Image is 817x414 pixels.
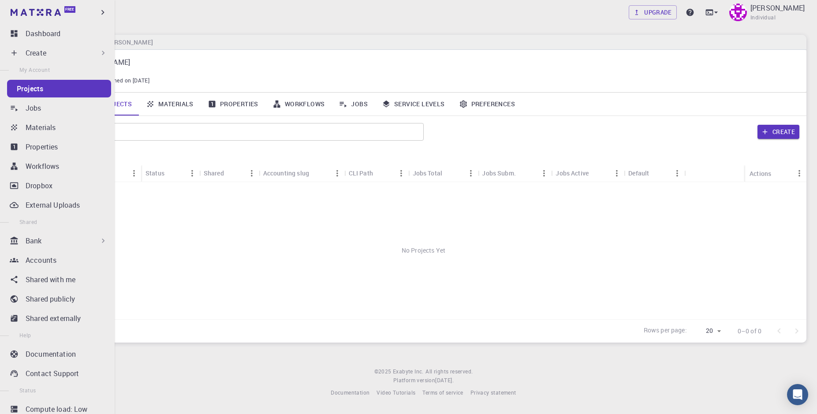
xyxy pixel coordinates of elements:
p: Materials [26,122,56,133]
p: Accounts [26,255,56,265]
a: [DATE]. [435,376,454,385]
p: Workflows [26,161,59,172]
span: Joined on [DATE] [106,76,149,85]
div: CLI Path [344,164,408,182]
a: Properties [201,93,265,116]
span: Support [18,6,49,14]
a: Accounts [7,251,111,269]
a: Exabyte Inc. [393,367,424,376]
span: Platform version [393,376,435,385]
div: Default [628,164,649,182]
div: Status [145,164,164,182]
span: Privacy statement [470,389,516,396]
div: Jobs Total [413,164,443,182]
p: Documentation [26,349,76,359]
a: Materials [7,119,111,136]
p: Dropbox [26,180,52,191]
div: Default [624,164,684,182]
a: Shared externally [7,310,111,327]
div: No Projects Yet [41,182,806,319]
a: Properties [7,138,111,156]
span: Help [19,332,31,339]
span: Terms of service [422,389,463,396]
a: Dashboard [7,25,111,42]
div: Accounting slug [263,164,309,182]
div: Bank [7,232,111,250]
div: 20 [690,324,724,337]
span: Shared [19,218,37,225]
p: Projects [17,83,43,94]
div: Jobs Total [408,164,478,182]
p: External Uploads [26,200,80,210]
div: Status [141,164,199,182]
img: K M Rajashekhar Vaibhava [729,4,747,21]
a: Workflows [265,93,332,116]
div: Open Intercom Messenger [787,384,808,405]
p: Contact Support [26,368,79,379]
a: Video Tutorials [377,388,415,397]
span: Individual [750,13,776,22]
div: Shared [204,164,224,182]
a: Service Levels [375,93,452,116]
a: Projects [7,80,111,97]
button: Sort [164,166,179,180]
button: Menu [394,166,408,180]
div: Create [7,44,111,62]
a: Documentation [7,345,111,363]
button: Sort [224,166,238,180]
p: Shared with me [26,274,75,285]
p: Create [26,48,46,58]
button: Menu [610,166,624,180]
div: Jobs Active [556,164,589,182]
p: Bank [26,235,42,246]
p: Properties [26,142,58,152]
div: Actions [745,165,806,182]
a: Upgrade [629,5,677,19]
p: Shared publicly [26,294,75,304]
button: Create [757,125,799,139]
button: Menu [127,166,141,180]
p: [PERSON_NAME] [750,3,805,13]
span: Documentation [331,389,369,396]
a: Jobs [332,93,375,116]
a: Contact Support [7,365,111,382]
button: Menu [330,166,344,180]
button: Menu [463,166,478,180]
span: Status [19,387,36,394]
img: logo [11,9,61,16]
div: Jobs Subm. [478,164,551,182]
p: Shared externally [26,313,81,324]
a: Materials [139,93,201,116]
p: 0–0 of 0 [738,327,761,336]
span: Exabyte Inc. [393,368,424,375]
div: Jobs Active [551,164,624,182]
a: Terms of service [422,388,463,397]
div: CLI Path [349,164,373,182]
button: Menu [537,166,551,180]
div: Shared [199,164,259,182]
span: My Account [19,66,50,73]
a: Documentation [331,388,369,397]
div: Actions [750,165,771,182]
p: Dashboard [26,28,60,39]
a: Shared publicly [7,290,111,308]
p: Rows per page: [644,326,687,336]
button: Menu [245,166,259,180]
div: Accounting slug [259,164,344,182]
a: Shared with me [7,271,111,288]
div: Jobs Subm. [482,164,516,182]
a: Jobs [7,99,111,117]
p: [PERSON_NAME] [76,57,792,67]
button: Menu [792,166,806,180]
a: Privacy statement [470,388,516,397]
a: External Uploads [7,196,111,214]
button: Menu [670,166,684,180]
a: Dropbox [7,177,111,194]
p: Jobs [26,103,41,113]
span: [DATE] . [435,377,454,384]
a: Workflows [7,157,111,175]
a: Preferences [452,93,522,116]
span: All rights reserved. [425,367,473,376]
span: Video Tutorials [377,389,415,396]
span: © 2025 [374,367,393,376]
